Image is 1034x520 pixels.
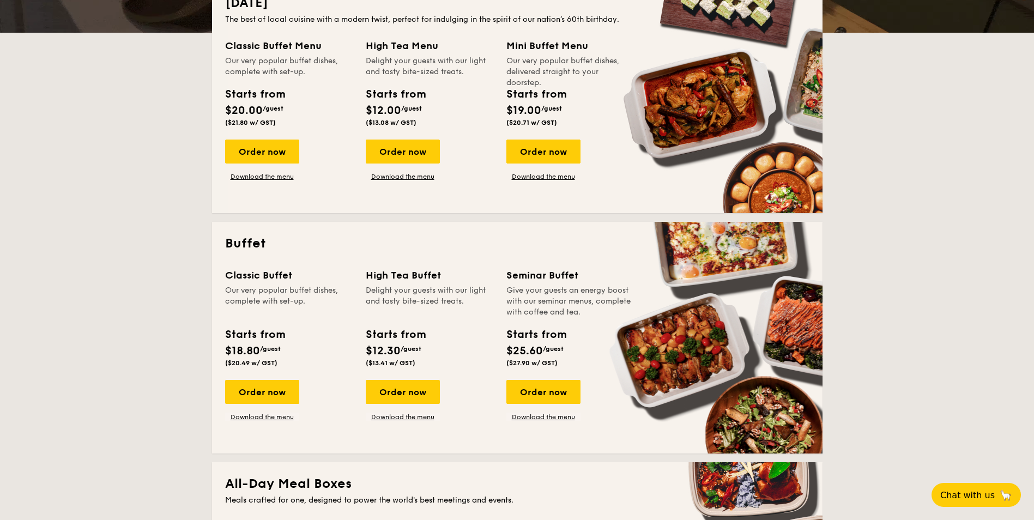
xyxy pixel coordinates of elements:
div: Our very popular buffet dishes, complete with set-up. [225,56,353,77]
span: /guest [401,105,422,112]
span: $19.00 [506,104,541,117]
span: 🦙 [999,489,1012,501]
span: Chat with us [940,490,995,500]
span: ($20.71 w/ GST) [506,119,557,126]
div: Classic Buffet Menu [225,38,353,53]
div: Delight your guests with our light and tasty bite-sized treats. [366,285,493,318]
div: Our very popular buffet dishes, complete with set-up. [225,285,353,318]
div: Order now [506,380,581,404]
div: Starts from [225,86,285,102]
div: Give your guests an energy boost with our seminar menus, complete with coffee and tea. [506,285,634,318]
a: Download the menu [366,413,440,421]
span: ($27.90 w/ GST) [506,359,558,367]
div: Delight your guests with our light and tasty bite-sized treats. [366,56,493,77]
span: /guest [260,345,281,353]
button: Chat with us🦙 [932,483,1021,507]
span: $18.80 [225,344,260,358]
a: Download the menu [225,172,299,181]
div: Order now [366,380,440,404]
span: ($13.41 w/ GST) [366,359,415,367]
div: The best of local cuisine with a modern twist, perfect for indulging in the spirit of our nation’... [225,14,809,25]
div: Mini Buffet Menu [506,38,634,53]
div: Seminar Buffet [506,268,634,283]
div: Order now [225,380,299,404]
div: Starts from [506,326,566,343]
div: Meals crafted for one, designed to power the world's best meetings and events. [225,495,809,506]
a: Download the menu [366,172,440,181]
div: Our very popular buffet dishes, delivered straight to your doorstep. [506,56,634,77]
div: High Tea Buffet [366,268,493,283]
h2: Buffet [225,235,809,252]
a: Download the menu [506,413,581,421]
span: /guest [401,345,421,353]
div: Starts from [225,326,285,343]
div: Starts from [366,86,425,102]
span: /guest [263,105,283,112]
span: $12.00 [366,104,401,117]
div: Starts from [366,326,425,343]
div: Order now [366,140,440,164]
span: /guest [541,105,562,112]
div: Order now [225,140,299,164]
span: $25.60 [506,344,543,358]
div: Classic Buffet [225,268,353,283]
div: High Tea Menu [366,38,493,53]
div: Starts from [506,86,566,102]
span: $12.30 [366,344,401,358]
span: /guest [543,345,564,353]
a: Download the menu [506,172,581,181]
a: Download the menu [225,413,299,421]
div: Order now [506,140,581,164]
h2: All-Day Meal Boxes [225,475,809,493]
span: ($21.80 w/ GST) [225,119,276,126]
span: $20.00 [225,104,263,117]
span: ($13.08 w/ GST) [366,119,416,126]
span: ($20.49 w/ GST) [225,359,277,367]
